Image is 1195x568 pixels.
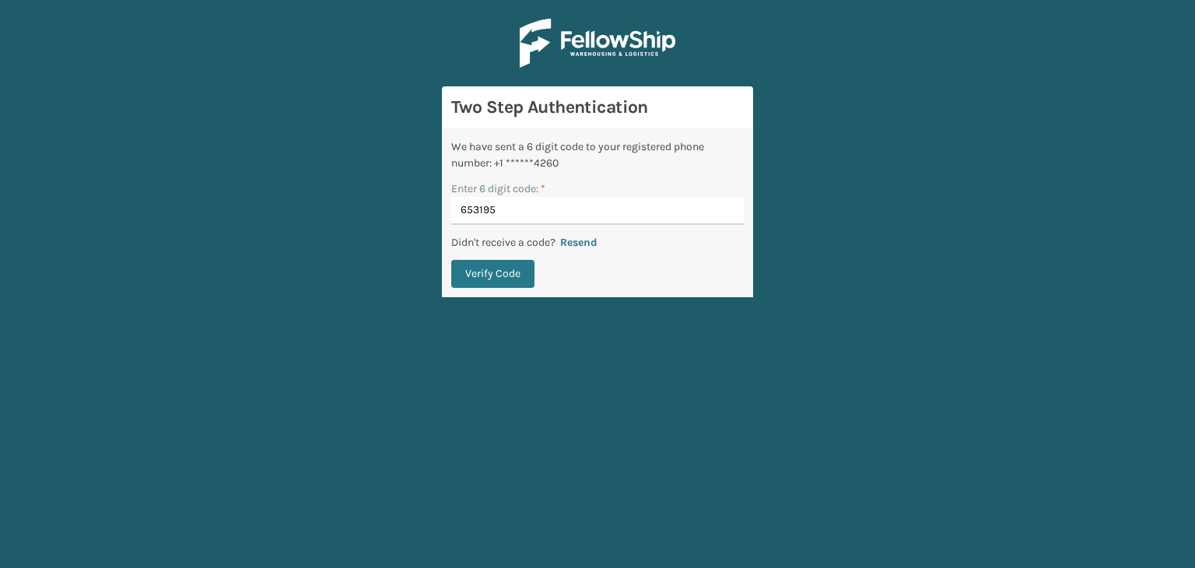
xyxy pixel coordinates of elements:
img: Logo [520,19,675,68]
button: Verify Code [451,260,534,288]
label: Enter 6 digit code: [451,181,545,197]
h3: Two Step Authentication [451,96,744,119]
div: We have sent a 6 digit code to your registered phone number: +1 ******4260 [451,138,744,171]
p: Didn't receive a code? [451,234,555,251]
button: Resend [555,236,602,250]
